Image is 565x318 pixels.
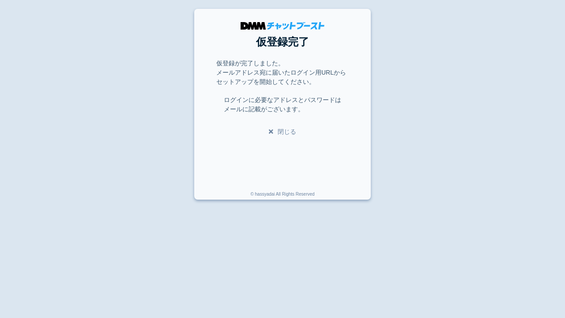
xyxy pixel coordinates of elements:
[216,34,349,50] h1: 仮登録完了
[241,22,324,30] img: DMMチャットブースト
[269,128,296,135] a: 閉じる
[250,191,314,200] div: © hassyadai All Rights Reserved
[224,95,341,114] p: ログインに必要なアドレスとパスワードは メールに記載がございます。
[216,59,349,87] p: 仮登録が完了しました。 メールアドレス宛に届いたログイン用URLからセットアップを開始してください。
